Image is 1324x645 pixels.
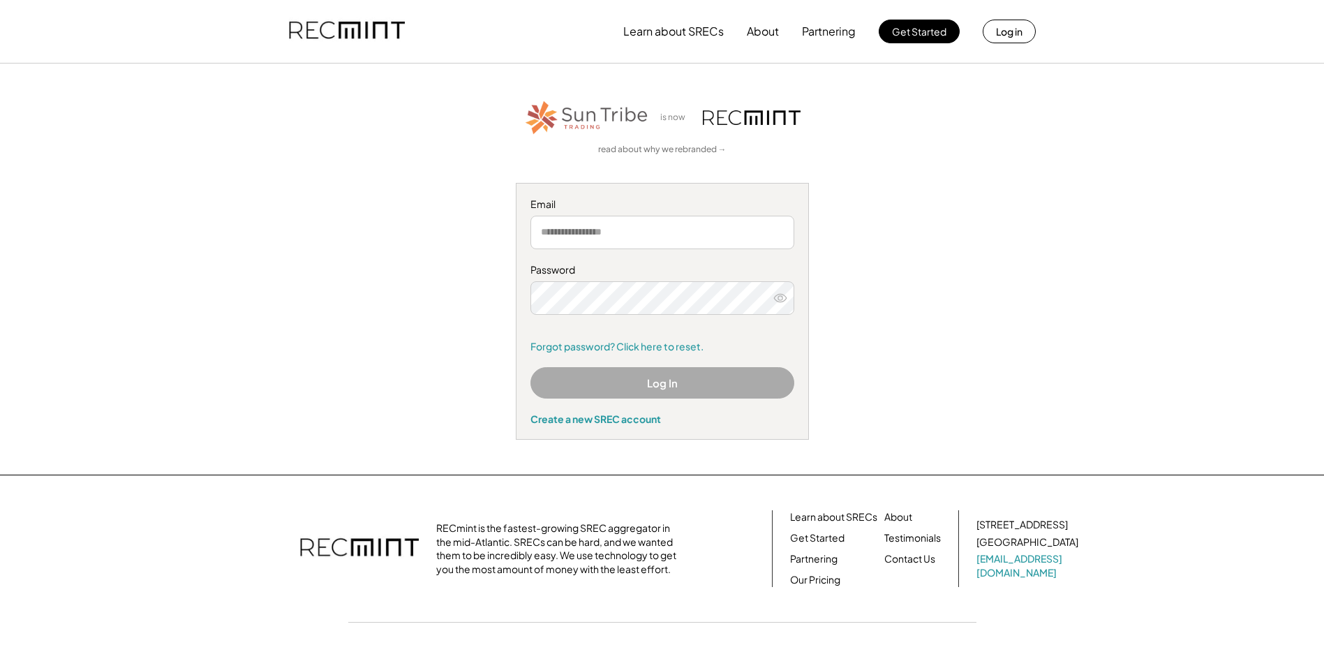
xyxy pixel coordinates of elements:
[983,20,1036,43] button: Log in
[790,510,877,524] a: Learn about SRECs
[879,20,960,43] button: Get Started
[790,531,845,545] a: Get Started
[976,518,1068,532] div: [STREET_ADDRESS]
[530,198,794,212] div: Email
[530,367,794,399] button: Log In
[802,17,856,45] button: Partnering
[884,531,941,545] a: Testimonials
[436,521,684,576] div: RECmint is the fastest-growing SREC aggregator in the mid-Atlantic. SRECs can be hard, and we wan...
[657,112,696,124] div: is now
[289,8,405,55] img: recmint-logotype%403x.png
[884,510,912,524] a: About
[703,110,801,125] img: recmint-logotype%403x.png
[623,17,724,45] button: Learn about SRECs
[530,413,794,425] div: Create a new SREC account
[530,340,794,354] a: Forgot password? Click here to reset.
[530,263,794,277] div: Password
[300,524,419,573] img: recmint-logotype%403x.png
[790,573,840,587] a: Our Pricing
[524,98,650,137] img: STT_Horizontal_Logo%2B-%2BColor.png
[976,552,1081,579] a: [EMAIL_ADDRESS][DOMAIN_NAME]
[790,552,838,566] a: Partnering
[747,17,779,45] button: About
[598,144,727,156] a: read about why we rebranded →
[884,552,935,566] a: Contact Us
[976,535,1078,549] div: [GEOGRAPHIC_DATA]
